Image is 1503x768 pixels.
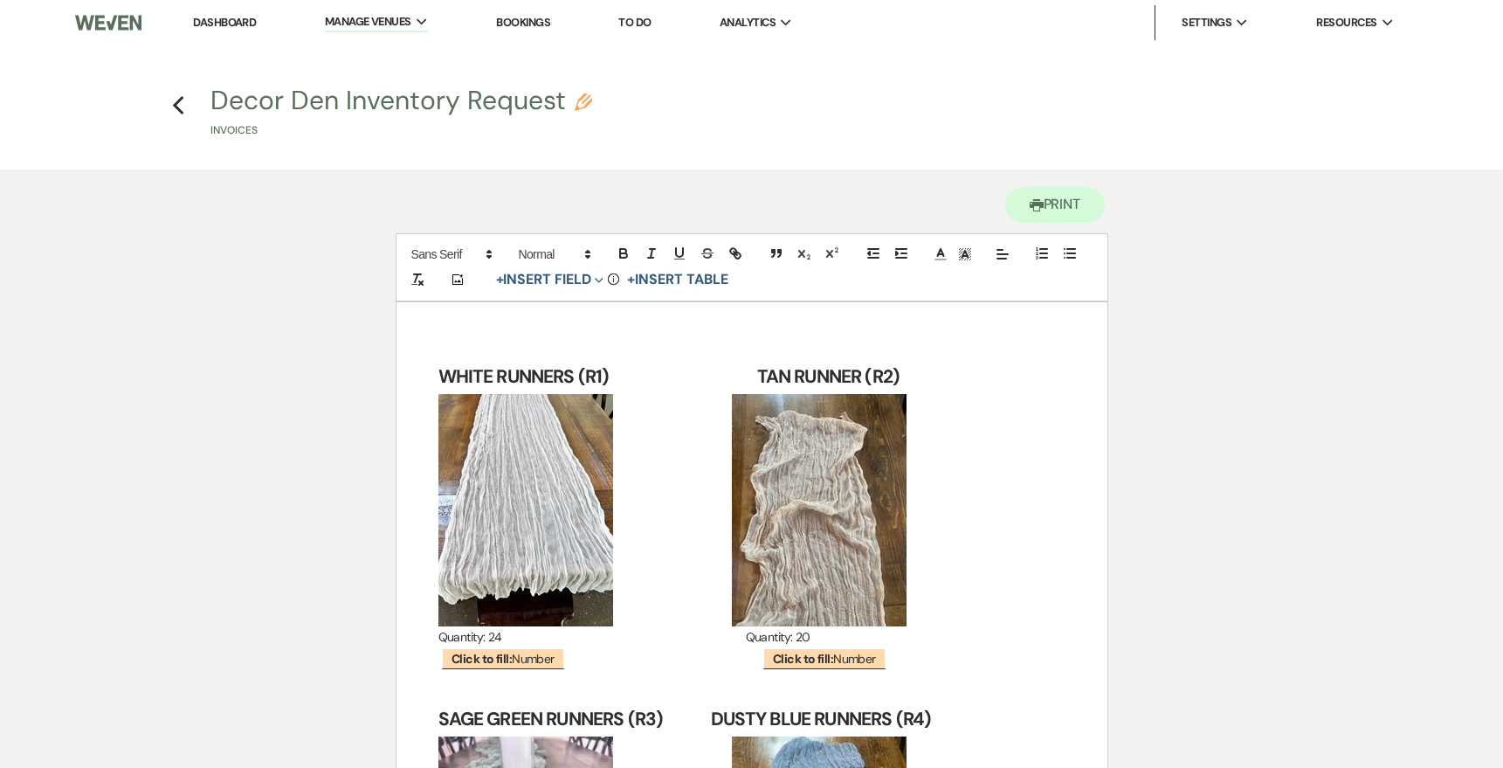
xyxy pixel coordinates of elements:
[928,244,953,265] span: Text Color
[773,651,833,667] b: Click to fill:
[441,647,565,669] span: Number
[452,651,512,667] b: Click to fill:
[627,273,635,287] span: +
[438,707,664,731] strong: SAGE GREEN RUNNERS (R3)
[953,244,977,265] span: Text Background Color
[711,707,932,731] strong: DUSTY BLUE RUNNERS (R4)
[618,15,651,30] a: To Do
[496,15,550,30] a: Bookings
[511,244,596,265] span: Header Formats
[325,13,411,31] span: Manage Venues
[490,269,610,290] button: Insert Field
[1182,14,1231,31] span: Settings
[1005,187,1106,223] button: Print
[990,244,1015,265] span: Alignment
[720,14,776,31] span: Analytics
[210,87,592,139] button: Decor Den Inventory RequestInvoices
[438,626,1065,648] p: Quantity: 24 Quantity: 20
[762,647,886,669] span: Number
[193,15,256,30] a: Dashboard
[75,4,141,41] img: Weven Logo
[621,269,734,290] button: +Insert Table
[732,394,907,626] img: IMG_5759.jpg
[1316,14,1376,31] span: Resources
[496,273,504,287] span: +
[210,122,592,139] p: Invoices
[757,364,900,389] strong: TAN RUNNER (R2)
[438,394,613,626] img: 0E27E6B9-49C1-4B0A-9208-4AC273D2848D.jpeg
[438,364,610,389] strong: WHITE RUNNERS (R1)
